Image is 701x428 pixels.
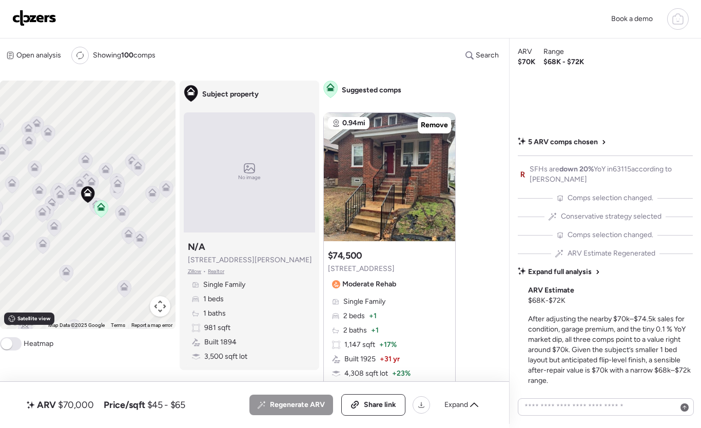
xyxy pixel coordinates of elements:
span: Search [476,50,499,61]
span: 1 beds [203,294,224,304]
span: Built 1894 [204,337,237,347]
span: Open analysis [16,50,61,61]
span: + 23% [392,368,411,379]
span: Map Data ©2025 Google [48,322,105,328]
span: Expand [444,400,468,410]
a: Report a map error [131,322,172,328]
span: 0.94mi [342,118,365,128]
span: 100 [121,51,133,60]
span: Comps selection changed. [568,193,653,203]
span: Suggested comps [342,85,401,95]
button: Map camera controls [150,296,170,317]
img: Logo [12,10,56,26]
span: 5 ARV comps chosen [528,137,598,147]
span: Conservative strategy selected [561,211,661,222]
span: ARV Estimate [528,285,574,296]
span: Comps selection changed. [568,230,653,240]
img: Google [3,316,36,329]
h3: N/A [188,241,205,253]
span: Showing comps [93,50,155,61]
span: ARV [37,399,56,411]
span: Satellite view [17,315,50,323]
span: $70,000 [58,399,93,411]
span: Subject property [202,89,259,100]
span: Realtor [208,267,224,276]
span: Built 1925 [344,354,376,364]
span: Share link [364,400,396,410]
span: 1 baths [203,308,226,319]
span: $68K - $72K [543,57,584,67]
a: Terms (opens in new tab) [111,322,125,328]
span: + 1 [369,311,377,321]
span: 4,308 sqft lot [344,368,388,379]
span: After adjusting the nearby $70k–$74.5k sales for condition, garage premium, and the tiny 0.1 % Yo... [528,315,691,385]
span: Range [543,47,564,57]
span: + 31 yr [380,354,400,364]
span: [STREET_ADDRESS][PERSON_NAME] [188,255,312,265]
span: $68K - $72K [528,296,566,306]
span: 3,500 sqft lot [204,352,247,362]
span: ARV Estimate Regenerated [568,248,655,259]
span: ARV [518,47,532,57]
a: Open this area in Google Maps (opens a new window) [3,316,36,329]
span: $45 - $65 [147,399,185,411]
span: Book a demo [611,14,653,23]
span: [STREET_ADDRESS] [328,264,395,274]
span: Regenerate ARV [270,400,325,410]
span: No image [238,173,261,182]
span: Single Family [343,297,385,307]
span: Zillow [188,267,202,276]
span: Moderate Rehab [342,279,396,289]
span: down 20% [559,165,594,173]
span: $70K [518,57,535,67]
span: + 1 [371,325,379,336]
span: Expand full analysis [528,267,592,277]
span: + 17% [379,340,397,350]
span: 981 sqft [204,323,230,333]
span: • [203,267,206,276]
span: Heatmap [24,339,53,349]
span: SFHs are YoY in 63115 according to [PERSON_NAME] [530,164,693,185]
span: 1,147 sqft [344,340,375,350]
span: Single Family [203,280,245,290]
span: Remove [421,120,448,130]
span: 2 baths [343,325,367,336]
span: 2 beds [343,311,365,321]
span: Price/sqft [104,399,145,411]
h3: $74,500 [328,249,362,262]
